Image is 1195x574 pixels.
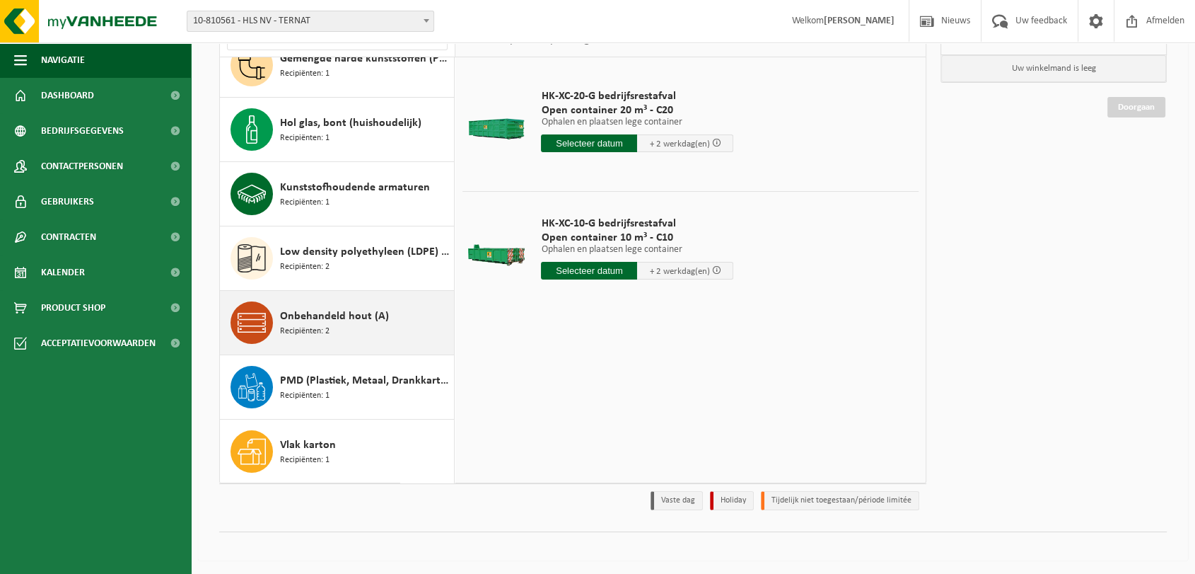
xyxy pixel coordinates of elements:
[541,262,637,280] input: Selecteer datum
[280,243,450,260] span: Low density polyethyleen (LDPE) folie, los, naturel/gekleurd (80/20)
[220,33,455,98] button: Gemengde harde kunststoffen (PE, PP en PVC), recycleerbaar (industrieel) Recipiënten: 1
[41,219,96,255] span: Contracten
[220,355,455,420] button: PMD (Plastiek, Metaal, Drankkartons) (bedrijven) Recipiënten: 1
[824,16,894,26] strong: [PERSON_NAME]
[280,196,330,209] span: Recipiënten: 1
[649,267,709,276] span: + 2 werkdag(en)
[220,226,455,291] button: Low density polyethyleen (LDPE) folie, los, naturel/gekleurd (80/20) Recipiënten: 2
[280,50,450,67] span: Gemengde harde kunststoffen (PE, PP en PVC), recycleerbaar (industrieel)
[280,308,389,325] span: Onbehandeld hout (A)
[280,389,330,403] span: Recipiënten: 1
[280,372,450,389] span: PMD (Plastiek, Metaal, Drankkartons) (bedrijven)
[41,149,123,184] span: Contactpersonen
[220,98,455,162] button: Hol glas, bont (huishoudelijk) Recipiënten: 1
[41,290,105,326] span: Product Shop
[280,325,330,338] span: Recipiënten: 2
[710,491,754,510] li: Holiday
[220,162,455,226] button: Kunststofhoudende armaturen Recipiënten: 1
[41,78,94,113] span: Dashboard
[541,245,733,255] p: Ophalen en plaatsen lege container
[41,184,94,219] span: Gebruikers
[280,437,336,454] span: Vlak karton
[541,217,733,231] span: HK-XC-10-G bedrijfsrestafval
[541,134,637,152] input: Selecteer datum
[41,255,85,290] span: Kalender
[541,89,733,103] span: HK-XC-20-G bedrijfsrestafval
[280,454,330,467] span: Recipiënten: 1
[280,260,330,274] span: Recipiënten: 2
[220,291,455,355] button: Onbehandeld hout (A) Recipiënten: 2
[280,132,330,145] span: Recipiënten: 1
[541,231,733,245] span: Open container 10 m³ - C10
[187,11,433,31] span: 10-810561 - HLS NV - TERNAT
[761,491,919,510] li: Tijdelijk niet toegestaan/période limitée
[41,42,85,78] span: Navigatie
[651,491,703,510] li: Vaste dag
[41,326,156,361] span: Acceptatievoorwaarden
[280,67,330,81] span: Recipiënten: 1
[541,103,733,117] span: Open container 20 m³ - C20
[1107,97,1165,117] a: Doorgaan
[649,139,709,149] span: + 2 werkdag(en)
[220,420,455,483] button: Vlak karton Recipiënten: 1
[41,113,124,149] span: Bedrijfsgegevens
[280,179,430,196] span: Kunststofhoudende armaturen
[187,11,434,32] span: 10-810561 - HLS NV - TERNAT
[280,115,421,132] span: Hol glas, bont (huishoudelijk)
[541,117,733,127] p: Ophalen en plaatsen lege container
[941,55,1166,82] p: Uw winkelmand is leeg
